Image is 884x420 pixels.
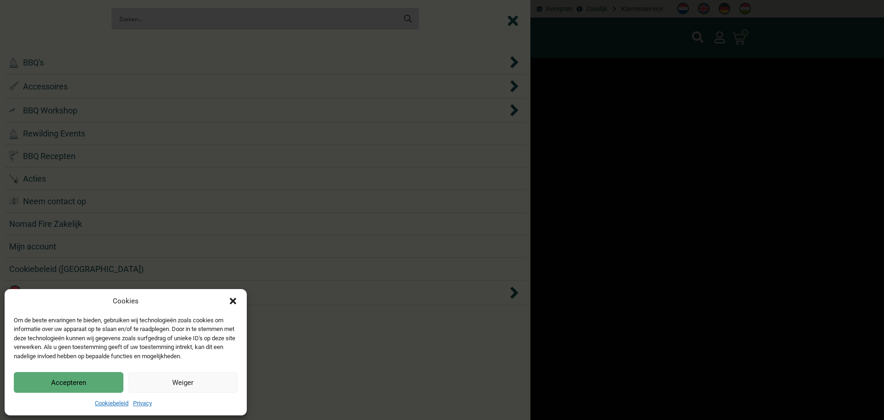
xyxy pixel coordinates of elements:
div: Om de beste ervaringen te bieden, gebruiken wij technologieën zoals cookies om informatie over uw... [14,316,237,361]
button: Accepteren [14,372,123,393]
button: Weiger [128,372,238,393]
div: Cookies [113,296,139,307]
a: Cookiebeleid [95,400,128,407]
div: Dialog sluiten [228,296,238,306]
a: Privacy [133,400,152,407]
